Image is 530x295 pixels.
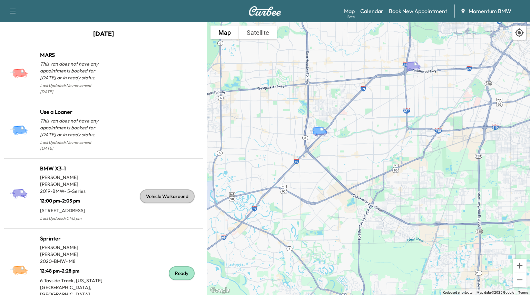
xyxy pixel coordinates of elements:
p: 12:48 pm - 2:28 pm [40,265,104,274]
p: [PERSON_NAME] [PERSON_NAME] [40,244,104,258]
div: Ready [169,266,195,280]
a: Open this area in Google Maps (opens a new window) [209,286,232,295]
p: [PERSON_NAME] [PERSON_NAME] [40,174,104,188]
a: Terms (opens in new tab) [518,291,528,294]
p: 2020 - BMW - M8 [40,258,104,265]
img: Curbee Logo [248,6,282,16]
div: Vehicle Walkaround [140,189,195,203]
p: Last Updated: No movement [DATE] [40,81,104,96]
button: Zoom in [513,259,527,273]
a: Book New Appointment [389,7,447,15]
gmp-advanced-marker: BMW X3-1 [403,54,427,66]
a: Calendar [360,7,383,15]
p: This van does not have any appointments booked for [DATE] or in ready status. [40,117,104,138]
div: Beta [347,14,355,19]
p: Last Updated: No movement [DATE] [40,138,104,153]
p: [STREET_ADDRESS] [40,204,104,214]
p: 2019 - BMW - 5-Series [40,188,104,195]
div: Recenter map [512,26,527,40]
button: Keyboard shortcuts [443,290,472,295]
p: This van does not have any appointments booked for [DATE] or in ready status. [40,60,104,81]
gmp-advanced-marker: Use a Loaner [310,119,334,131]
h1: MARS [40,51,104,59]
span: Momentum BMW [469,7,511,15]
button: Show satellite imagery [239,26,277,39]
p: Last Updated: 01:13 pm [40,214,104,223]
h1: Sprinter [40,234,104,243]
button: Show street map [210,26,239,39]
p: 12:00 pm - 2:05 pm [40,195,104,204]
h1: Use a Loaner [40,108,104,116]
h1: BMW X3-1 [40,164,104,173]
button: Zoom out [513,273,527,287]
a: MapBeta [344,7,355,15]
span: Map data ©2025 Google [477,291,514,294]
img: Google [209,286,232,295]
